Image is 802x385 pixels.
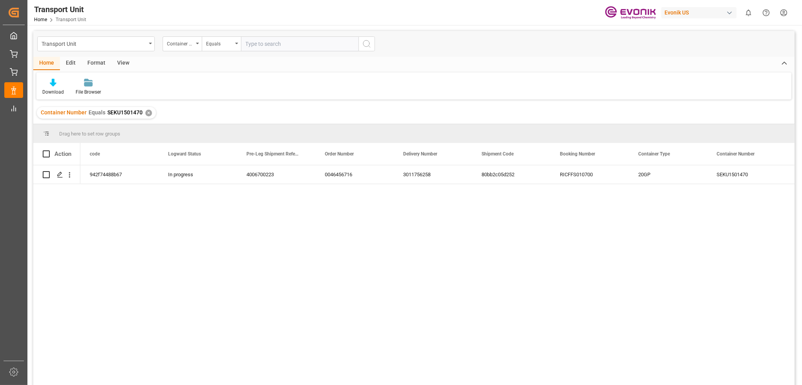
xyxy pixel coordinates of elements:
[403,151,437,157] span: Delivery Number
[76,89,101,96] div: File Browser
[54,150,71,157] div: Action
[241,36,358,51] input: Type to search
[202,36,241,51] button: open menu
[717,151,755,157] span: Container Number
[89,109,105,116] span: Equals
[206,38,233,47] div: Equals
[757,4,775,22] button: Help Center
[550,165,629,184] div: RICFFS010700
[159,165,237,184] div: In progress
[34,17,47,22] a: Home
[37,36,155,51] button: open menu
[560,151,595,157] span: Booking Number
[661,7,737,18] div: Evonik US
[80,165,159,184] div: 942f74488b67
[315,165,394,184] div: 0046456716
[60,57,81,70] div: Edit
[42,89,64,96] div: Download
[740,4,757,22] button: show 0 new notifications
[34,4,86,15] div: Transport Unit
[81,57,111,70] div: Format
[167,38,194,47] div: Container Number
[325,151,354,157] span: Order Number
[638,151,670,157] span: Container Type
[661,5,740,20] button: Evonik US
[33,57,60,70] div: Home
[42,38,146,48] div: Transport Unit
[111,57,135,70] div: View
[59,131,120,137] span: Drag here to set row groups
[358,36,375,51] button: search button
[33,165,80,184] div: Press SPACE to select this row.
[90,151,100,157] span: code
[605,6,656,20] img: Evonik-brand-mark-Deep-Purple-RGB.jpeg_1700498283.jpeg
[145,110,152,116] div: ✕
[163,36,202,51] button: open menu
[629,165,707,184] div: 20GP
[237,165,315,184] div: 4006700223
[246,151,299,157] span: Pre-Leg Shipment Reference Evonik
[482,151,514,157] span: Shipment Code
[707,165,786,184] div: SEKU1501470
[394,165,472,184] div: 3011756258
[41,109,87,116] span: Container Number
[168,151,201,157] span: Logward Status
[472,165,550,184] div: 80bb2c05d252
[107,109,143,116] span: SEKU1501470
